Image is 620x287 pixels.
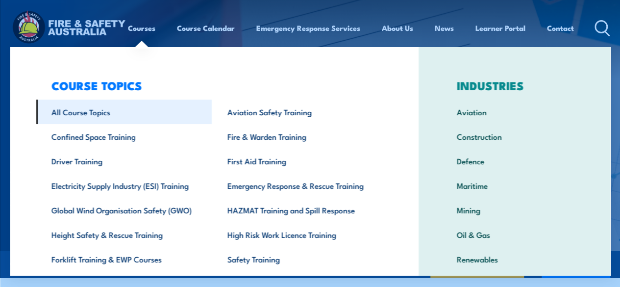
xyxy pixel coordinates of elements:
a: Driver Training [36,149,212,173]
a: Contact [547,16,574,40]
a: Aviation [441,100,588,124]
a: High Risk Work Licence Training [212,222,388,247]
a: All Course Topics [36,100,212,124]
a: Emergency Response Services [256,16,360,40]
a: Course Calendar [177,16,235,40]
h3: COURSE TOPICS [36,78,388,92]
a: Renewables [441,247,588,271]
a: Learner Portal [475,16,525,40]
a: Emergency Response & Rescue Training [212,173,388,198]
a: Fire & Warden Training [212,124,388,149]
a: HAZMAT Training and Spill Response [212,198,388,222]
a: Courses [128,16,155,40]
a: Oil & Gas [441,222,588,247]
a: About Us [382,16,413,40]
a: Electricity Supply Industry (ESI) Training [36,173,212,198]
a: Defence [441,149,588,173]
a: Mining [441,198,588,222]
h3: INDUSTRIES [441,78,588,92]
a: News [435,16,454,40]
a: Forklift Training & EWP Courses [36,247,212,271]
a: Maritime [441,173,588,198]
a: Confined Space Training [36,124,212,149]
a: Height Safety & Rescue Training [36,222,212,247]
a: Safety Training [212,247,388,271]
a: Construction [441,124,588,149]
a: Global Wind Organisation Safety (GWO) [36,198,212,222]
a: First Aid Training [212,149,388,173]
a: Aviation Safety Training [212,100,388,124]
